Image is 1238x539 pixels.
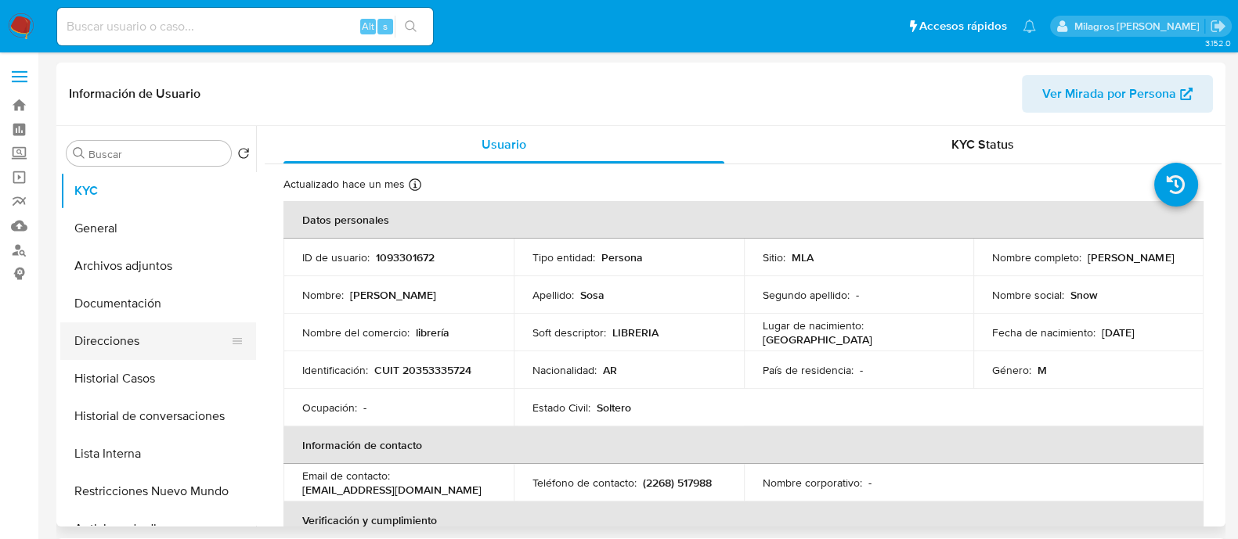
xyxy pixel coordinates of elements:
button: Lista Interna [60,435,256,473]
p: Género : [992,363,1031,377]
p: Actualizado hace un mes [283,177,405,192]
p: Estado Civil : [532,401,590,415]
p: Segundo apellido : [763,288,850,302]
a: Salir [1210,18,1226,34]
span: Alt [362,19,374,34]
p: Sosa [580,288,605,302]
p: - [860,363,863,377]
button: Historial Casos [60,360,256,397]
button: Ver Mirada por Persona [1022,75,1213,113]
p: Nombre del comercio : [302,325,410,340]
span: Accesos rápidos [919,18,1007,34]
button: Restricciones Nuevo Mundo [60,473,256,510]
p: Identificación : [302,363,368,377]
p: (2268) 517988 [643,476,712,490]
p: Snow [1070,288,1098,302]
p: ID de usuario : [302,250,370,264]
p: País de residencia : [763,363,854,377]
button: Documentación [60,285,256,322]
a: Notificaciones [1023,20,1036,33]
p: Soltero [597,401,631,415]
p: - [856,288,859,302]
th: Información de contacto [283,426,1204,464]
p: LIBRERIA [612,325,659,340]
p: librería [416,325,449,340]
p: Nombre completo : [992,250,1081,264]
p: MLA [792,250,814,264]
p: CUIT 20353335724 [374,363,471,377]
th: Datos personales [283,201,1204,239]
p: Nacionalidad : [532,363,597,377]
span: Ver Mirada por Persona [1042,75,1176,113]
button: Buscar [73,147,85,160]
p: Teléfono de contacto : [532,476,637,490]
p: 1093301672 [376,250,435,264]
h1: Información de Usuario [69,86,200,102]
input: Buscar usuario o caso... [57,16,433,37]
p: [EMAIL_ADDRESS][DOMAIN_NAME] [302,483,482,497]
button: Volver al orden por defecto [237,147,250,164]
p: [PERSON_NAME] [350,288,436,302]
input: Buscar [88,147,225,161]
p: Tipo entidad : [532,250,595,264]
p: Soft descriptor : [532,325,606,340]
p: Persona [601,250,643,264]
span: s [383,19,388,34]
button: General [60,210,256,247]
span: Usuario [482,135,526,153]
button: Direcciones [60,322,244,360]
p: M [1038,363,1047,377]
p: Apellido : [532,288,574,302]
p: Email de contacto : [302,469,390,483]
p: Nombre : [302,288,344,302]
p: Fecha de nacimiento : [992,325,1095,340]
p: Ocupación : [302,401,357,415]
button: search-icon [395,16,427,38]
p: milagros.cisterna@mercadolibre.com [1074,19,1204,34]
button: KYC [60,172,256,210]
p: [PERSON_NAME] [1088,250,1174,264]
p: Sitio : [763,250,785,264]
p: - [363,401,366,415]
p: Nombre social : [992,288,1064,302]
button: Historial de conversaciones [60,397,256,435]
span: KYC Status [951,135,1014,153]
p: [GEOGRAPHIC_DATA] [763,332,872,347]
p: Lugar de nacimiento : [763,318,864,332]
p: - [868,476,872,490]
th: Verificación y cumplimiento [283,501,1204,539]
p: [DATE] [1102,325,1135,340]
p: AR [603,363,617,377]
button: Archivos adjuntos [60,247,256,285]
p: Nombre corporativo : [763,476,862,490]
